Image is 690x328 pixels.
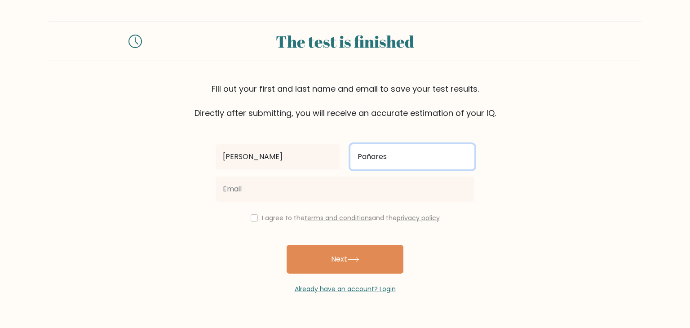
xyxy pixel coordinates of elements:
[295,284,396,293] a: Already have an account? Login
[153,29,537,53] div: The test is finished
[350,144,474,169] input: Last name
[397,213,440,222] a: privacy policy
[216,144,340,169] input: First name
[262,213,440,222] label: I agree to the and the
[216,177,474,202] input: Email
[49,83,641,119] div: Fill out your first and last name and email to save your test results. Directly after submitting,...
[305,213,372,222] a: terms and conditions
[287,245,403,274] button: Next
